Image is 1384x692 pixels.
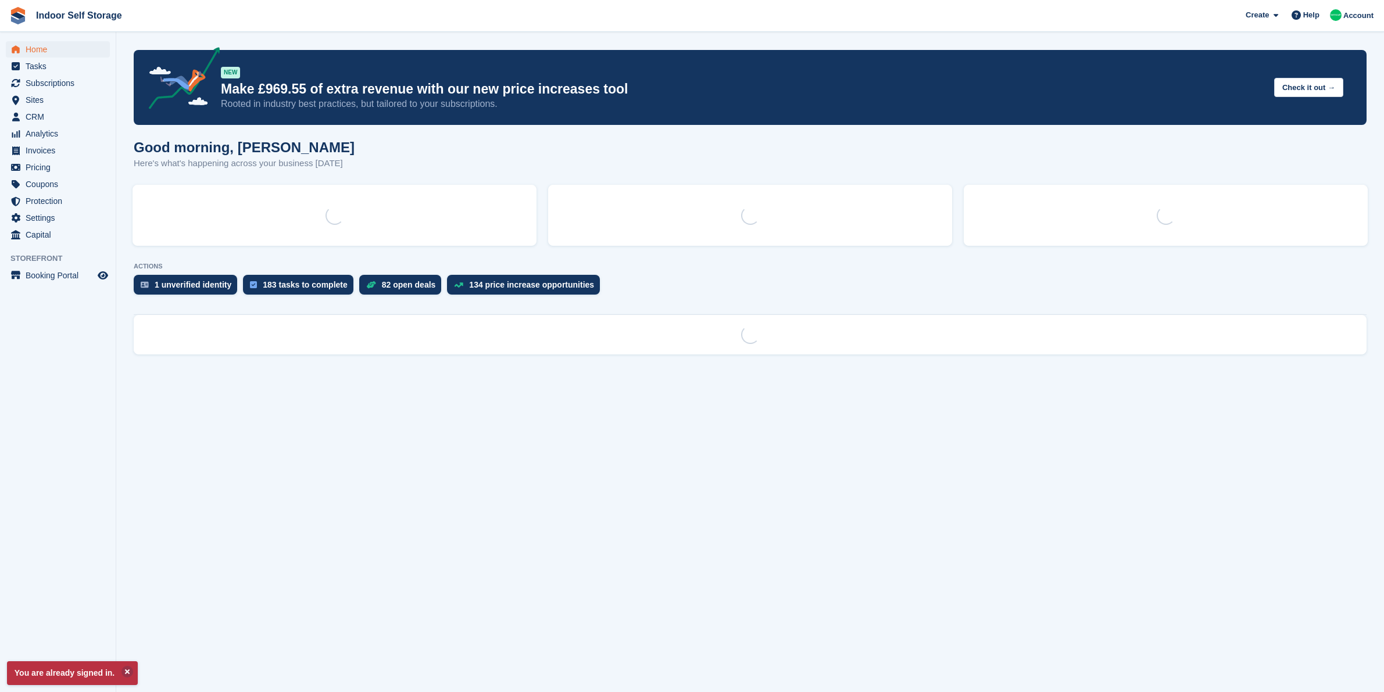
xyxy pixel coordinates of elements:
a: menu [6,142,110,159]
span: Subscriptions [26,75,95,91]
span: Coupons [26,176,95,192]
a: menu [6,176,110,192]
img: deal-1b604bf984904fb50ccaf53a9ad4b4a5d6e5aea283cecdc64d6e3604feb123c2.svg [366,281,376,289]
a: menu [6,109,110,125]
div: 1 unverified identity [155,280,231,289]
img: Helen Nicholls [1330,9,1342,21]
a: Indoor Self Storage [31,6,127,25]
span: Create [1246,9,1269,21]
div: 183 tasks to complete [263,280,348,289]
img: price-adjustments-announcement-icon-8257ccfd72463d97f412b2fc003d46551f7dbcb40ab6d574587a9cd5c0d94... [139,47,220,113]
span: Sites [26,92,95,108]
img: price_increase_opportunities-93ffe204e8149a01c8c9dc8f82e8f89637d9d84a8eef4429ea346261dce0b2c0.svg [454,282,463,288]
div: NEW [221,67,240,78]
span: Settings [26,210,95,226]
span: Booking Portal [26,267,95,284]
a: menu [6,58,110,74]
span: Pricing [26,159,95,175]
span: Storefront [10,253,116,264]
img: task-75834270c22a3079a89374b754ae025e5fb1db73e45f91037f5363f120a921f8.svg [250,281,257,288]
p: Make £969.55 of extra revenue with our new price increases tool [221,81,1265,98]
a: menu [6,267,110,284]
div: 82 open deals [382,280,436,289]
a: Preview store [96,268,110,282]
h1: Good morning, [PERSON_NAME] [134,139,355,155]
a: menu [6,41,110,58]
a: 183 tasks to complete [243,275,359,300]
a: menu [6,159,110,175]
a: menu [6,210,110,226]
span: Home [26,41,95,58]
a: menu [6,126,110,142]
a: 134 price increase opportunities [447,275,606,300]
span: Capital [26,227,95,243]
a: 1 unverified identity [134,275,243,300]
p: You are already signed in. [7,661,138,685]
span: Tasks [26,58,95,74]
img: verify_identity-adf6edd0f0f0b5bbfe63781bf79b02c33cf7c696d77639b501bdc392416b5a36.svg [141,281,149,288]
p: Here's what's happening across your business [DATE] [134,157,355,170]
span: Invoices [26,142,95,159]
span: Protection [26,193,95,209]
div: 134 price increase opportunities [469,280,594,289]
a: menu [6,227,110,243]
a: menu [6,92,110,108]
img: stora-icon-8386f47178a22dfd0bd8f6a31ec36ba5ce8667c1dd55bd0f319d3a0aa187defe.svg [9,7,27,24]
p: ACTIONS [134,263,1367,270]
span: Help [1303,9,1319,21]
p: Rooted in industry best practices, but tailored to your subscriptions. [221,98,1265,110]
a: menu [6,75,110,91]
span: Analytics [26,126,95,142]
button: Check it out → [1274,78,1343,97]
span: Account [1343,10,1374,21]
a: 82 open deals [359,275,448,300]
span: CRM [26,109,95,125]
a: menu [6,193,110,209]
